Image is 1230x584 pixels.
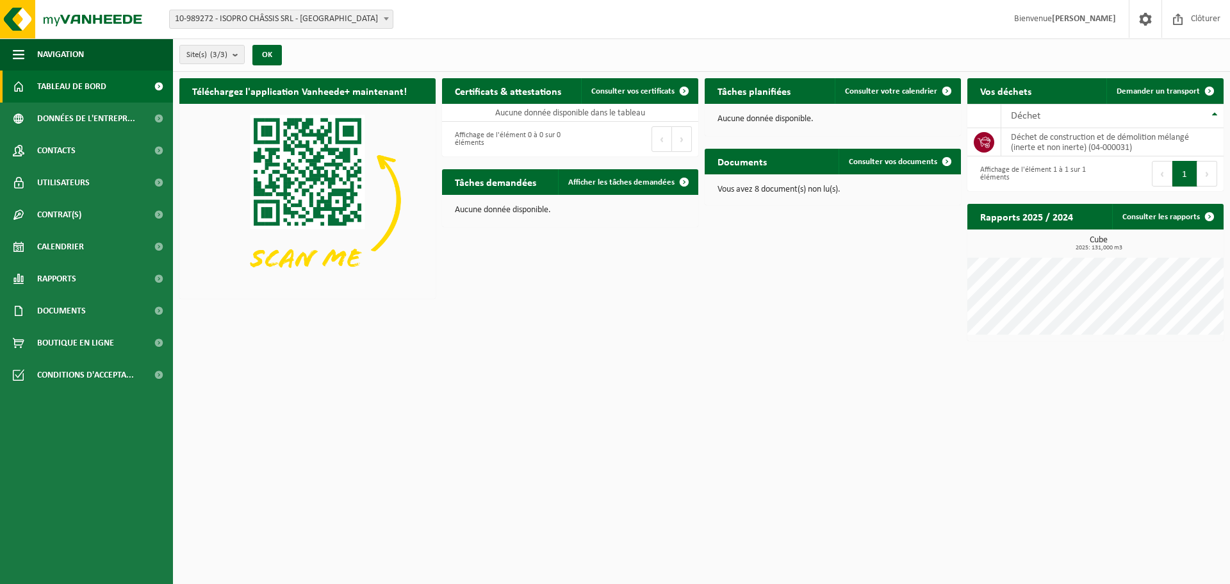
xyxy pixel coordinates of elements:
[568,178,675,187] span: Afficher les tâches demandées
[967,78,1044,103] h2: Vos déchets
[1106,78,1222,104] a: Demander un transport
[179,45,245,64] button: Site(s)(3/3)
[974,236,1224,251] h3: Cube
[1197,161,1217,187] button: Next
[672,126,692,152] button: Next
[37,135,76,167] span: Contacts
[839,149,960,174] a: Consulter vos documents
[705,149,780,174] h2: Documents
[210,51,227,59] count: (3/3)
[1172,161,1197,187] button: 1
[974,160,1089,188] div: Affichage de l'élément 1 à 1 sur 1 éléments
[1011,111,1040,121] span: Déchet
[170,10,393,28] span: 10-989272 - ISOPRO CHÂSSIS SRL - MONT-SUR-MARCHIENNE
[558,169,697,195] a: Afficher les tâches demandées
[1117,87,1200,96] span: Demander un transport
[186,46,227,65] span: Site(s)
[37,295,86,327] span: Documents
[442,78,574,103] h2: Certificats & attestations
[442,169,549,194] h2: Tâches demandées
[179,104,436,296] img: Download de VHEPlus App
[455,206,685,215] p: Aucune donnée disponible.
[448,125,564,153] div: Affichage de l'élément 0 à 0 sur 0 éléments
[974,245,1224,251] span: 2025: 131,000 m3
[717,115,948,124] p: Aucune donnée disponible.
[37,199,81,231] span: Contrat(s)
[37,359,134,391] span: Conditions d'accepta...
[37,38,84,71] span: Navigation
[845,87,937,96] span: Consulter votre calendrier
[849,158,937,166] span: Consulter vos documents
[835,78,960,104] a: Consulter votre calendrier
[1001,128,1224,156] td: déchet de construction et de démolition mélangé (inerte et non inerte) (04-000031)
[37,263,76,295] span: Rapports
[37,231,84,263] span: Calendrier
[179,78,420,103] h2: Téléchargez l'application Vanheede+ maintenant!
[37,167,90,199] span: Utilisateurs
[581,78,697,104] a: Consulter vos certificats
[967,204,1086,229] h2: Rapports 2025 / 2024
[1152,161,1172,187] button: Previous
[442,104,698,122] td: Aucune donnée disponible dans le tableau
[717,185,948,194] p: Vous avez 8 document(s) non lu(s).
[37,71,106,103] span: Tableau de bord
[652,126,672,152] button: Previous
[37,103,135,135] span: Données de l'entrepr...
[1052,14,1116,24] strong: [PERSON_NAME]
[169,10,393,29] span: 10-989272 - ISOPRO CHÂSSIS SRL - MONT-SUR-MARCHIENNE
[591,87,675,96] span: Consulter vos certificats
[1112,204,1222,229] a: Consulter les rapports
[252,45,282,65] button: OK
[705,78,803,103] h2: Tâches planifiées
[37,327,114,359] span: Boutique en ligne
